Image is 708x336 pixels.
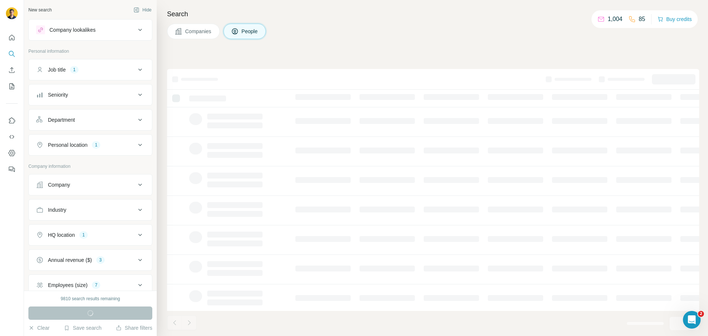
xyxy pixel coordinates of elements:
[6,7,18,19] img: Avatar
[28,324,49,332] button: Clear
[6,114,18,127] button: Use Surfe on LinkedIn
[6,63,18,77] button: Enrich CSV
[48,231,75,239] div: HQ location
[28,7,52,13] div: New search
[683,311,701,329] iframe: Intercom live chat
[215,1,316,18] div: Watch our October Product update
[48,141,87,149] div: Personal location
[48,181,70,188] div: Company
[185,28,212,35] span: Companies
[79,232,88,238] div: 1
[6,146,18,160] button: Dashboard
[29,251,152,269] button: Annual revenue ($)3
[6,47,18,60] button: Search
[28,163,152,170] p: Company information
[96,257,105,263] div: 3
[29,201,152,219] button: Industry
[29,111,152,129] button: Department
[6,80,18,93] button: My lists
[608,15,622,24] p: 1,004
[61,295,120,302] div: 9810 search results remaining
[92,142,100,148] div: 1
[29,276,152,294] button: Employees (size)7
[167,9,699,19] h4: Search
[92,282,100,288] div: 7
[29,226,152,244] button: HQ location1
[29,86,152,104] button: Seniority
[639,15,645,24] p: 85
[48,66,66,73] div: Job title
[6,163,18,176] button: Feedback
[48,281,87,289] div: Employees (size)
[28,48,152,55] p: Personal information
[64,324,101,332] button: Save search
[6,130,18,143] button: Use Surfe API
[70,66,79,73] div: 1
[6,31,18,44] button: Quick start
[48,91,68,98] div: Seniority
[116,324,152,332] button: Share filters
[698,311,704,317] span: 2
[29,61,152,79] button: Job title1
[49,26,96,34] div: Company lookalikes
[128,4,157,15] button: Hide
[48,116,75,124] div: Department
[242,28,258,35] span: People
[48,256,92,264] div: Annual revenue ($)
[657,14,692,24] button: Buy credits
[29,21,152,39] button: Company lookalikes
[29,136,152,154] button: Personal location1
[29,176,152,194] button: Company
[48,206,66,214] div: Industry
